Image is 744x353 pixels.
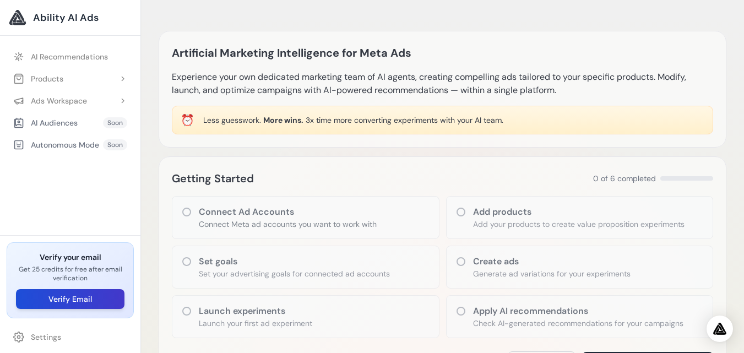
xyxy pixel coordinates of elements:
[199,219,377,230] p: Connect Meta ad accounts you want to work with
[33,10,99,25] span: Ability AI Ads
[263,115,303,125] span: More wins.
[473,318,683,329] p: Check AI-generated recommendations for your campaigns
[7,91,134,111] button: Ads Workspace
[199,318,312,329] p: Launch your first ad experiment
[16,265,124,283] p: Get 25 credits for free after email verification
[199,268,390,279] p: Set your advertising goals for connected ad accounts
[707,316,733,342] div: Open Intercom Messenger
[7,69,134,89] button: Products
[199,305,312,318] h3: Launch experiments
[306,115,503,125] span: 3x time more converting experiments with your AI team.
[13,73,63,84] div: Products
[593,173,656,184] span: 0 of 6 completed
[473,205,685,219] h3: Add products
[16,252,124,263] h3: Verify your email
[199,205,377,219] h3: Connect Ad Accounts
[473,268,631,279] p: Generate ad variations for your experiments
[473,305,683,318] h3: Apply AI recommendations
[473,255,631,268] h3: Create ads
[103,117,127,128] span: Soon
[103,139,127,150] span: Soon
[199,255,390,268] h3: Set goals
[13,139,99,150] div: Autonomous Mode
[9,9,132,26] a: Ability AI Ads
[7,47,134,67] a: AI Recommendations
[7,327,134,347] a: Settings
[181,112,194,128] div: ⏰
[473,219,685,230] p: Add your products to create value proposition experiments
[13,117,78,128] div: AI Audiences
[172,70,713,97] p: Experience your own dedicated marketing team of AI agents, creating compelling ads tailored to yo...
[13,95,87,106] div: Ads Workspace
[16,289,124,309] button: Verify Email
[203,115,261,125] span: Less guesswork.
[172,170,254,187] h2: Getting Started
[172,44,411,62] h1: Artificial Marketing Intelligence for Meta Ads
